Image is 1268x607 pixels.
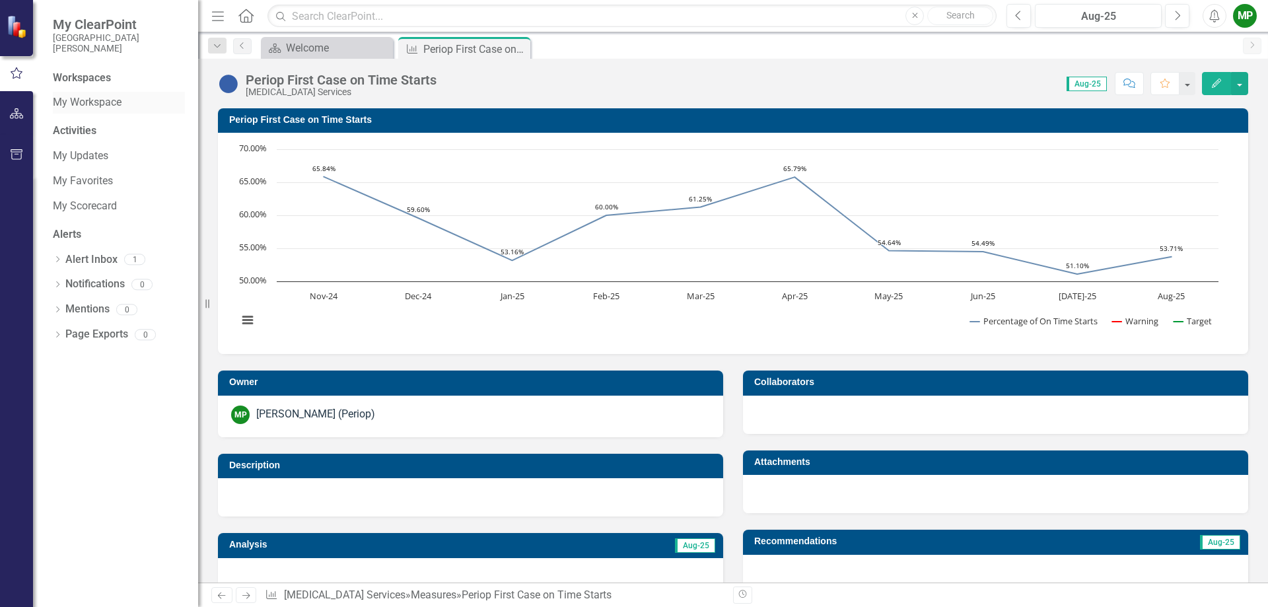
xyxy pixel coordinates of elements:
a: Welcome [264,40,390,56]
h3: Attachments [754,457,1242,467]
button: Aug-25 [1035,4,1162,28]
div: Workspaces [53,71,111,86]
div: [PERSON_NAME] (Periop) [256,407,375,422]
text: 65.79% [783,164,806,173]
text: 53.16% [501,247,524,256]
div: Periop First Case on Time Starts [423,41,527,57]
text: 65.84% [312,164,335,173]
div: 0 [131,279,153,290]
text: Dec-24 [405,290,432,302]
a: Measures [411,589,456,601]
span: Aug-25 [675,538,715,553]
text: 59.60% [407,205,430,214]
text: [DATE]-25 [1059,290,1096,302]
div: MP [231,406,250,424]
span: Search [946,10,975,20]
a: [MEDICAL_DATA] Services [284,589,405,601]
text: Nov-24 [310,290,338,302]
text: Apr-25 [782,290,808,302]
span: My ClearPoint [53,17,185,32]
text: Jun-25 [969,290,995,302]
div: Chart. Highcharts interactive chart. [231,143,1235,341]
text: Mar-25 [687,290,715,302]
h3: Recommendations [754,536,1078,546]
a: My Updates [53,149,185,164]
text: 50.00% [239,274,267,286]
button: View chart menu, Chart [238,311,257,330]
input: Search ClearPoint... [267,5,997,28]
div: Activities [53,124,185,139]
div: » » [265,588,723,603]
div: Periop First Case on Time Starts [246,73,437,87]
button: Search [927,7,993,25]
img: No Information [218,73,239,94]
text: 51.10% [1066,261,1089,270]
text: 70.00% [239,142,267,154]
text: 53.71% [1160,244,1183,253]
span: Aug-25 [1067,77,1107,91]
div: 0 [135,329,156,340]
text: 55.00% [239,241,267,253]
svg: Interactive chart [231,143,1225,341]
button: Show Warning [1112,315,1159,327]
text: 65.00% [239,175,267,187]
a: Notifications [65,277,125,292]
div: Welcome [286,40,390,56]
text: 60.00% [595,202,618,211]
div: 0 [116,304,137,315]
text: 54.49% [971,238,995,248]
a: Alert Inbox [65,252,118,268]
text: Aug-25 [1158,290,1185,302]
a: Page Exports [65,327,128,342]
div: Periop First Case on Time Starts [462,589,612,601]
button: Show Percentage of On Time Starts [970,315,1098,327]
div: [MEDICAL_DATA] Services [246,87,437,97]
a: Mentions [65,302,110,317]
text: 54.64% [878,238,901,247]
a: My Favorites [53,174,185,189]
div: Aug-25 [1039,9,1157,24]
h3: Analysis [229,540,462,550]
text: Feb-25 [593,290,619,302]
span: Aug-25 [1200,535,1240,550]
text: 60.00% [239,208,267,220]
text: May-25 [874,290,903,302]
div: Alerts [53,227,185,242]
a: My Scorecard [53,199,185,214]
h3: Collaborators [754,377,1242,387]
text: 61.25% [689,194,712,203]
text: Jan-25 [499,290,524,302]
button: Show Target [1174,315,1213,327]
small: [GEOGRAPHIC_DATA][PERSON_NAME] [53,32,185,54]
h3: Owner [229,377,717,387]
button: MP [1233,4,1257,28]
h3: Periop First Case on Time Starts [229,115,1242,125]
h3: Description [229,460,717,470]
a: My Workspace [53,95,185,110]
img: ClearPoint Strategy [6,14,31,39]
div: 1 [124,254,145,266]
